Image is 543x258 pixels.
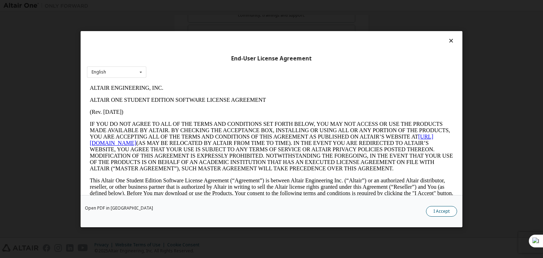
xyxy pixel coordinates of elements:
[3,27,366,33] p: (Rev. [DATE])
[3,39,366,90] p: IF YOU DO NOT AGREE TO ALL OF THE TERMS AND CONDITIONS SET FORTH BELOW, YOU MAY NOT ACCESS OR USE...
[85,206,153,210] a: Open PDF in [GEOGRAPHIC_DATA]
[426,206,457,217] button: I Accept
[3,3,366,9] p: ALTAIR ENGINEERING, INC.
[87,55,456,62] div: End-User License Agreement
[3,52,346,64] a: [URL][DOMAIN_NAME]
[3,95,366,121] p: This Altair One Student Edition Software License Agreement (“Agreement”) is between Altair Engine...
[3,15,366,21] p: ALTAIR ONE STUDENT EDITION SOFTWARE LICENSE AGREEMENT
[92,70,106,74] div: English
